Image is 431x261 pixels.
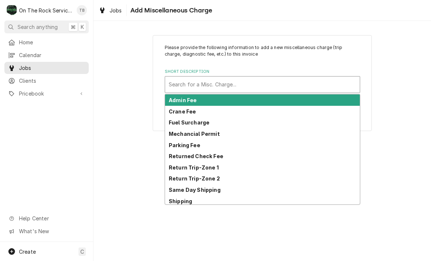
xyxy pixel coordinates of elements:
[169,164,219,171] strong: Return Trip-Zone 1
[4,20,89,33] button: Search anything⌘K
[4,62,89,74] a: Jobs
[19,38,85,46] span: Home
[96,4,125,16] a: Jobs
[19,7,73,14] div: On The Rock Services
[81,23,84,31] span: K
[169,119,209,126] strong: Fuel Surcharge
[4,87,89,100] a: Go to Pricebook
[4,36,89,48] a: Home
[169,198,192,204] strong: Shipping
[19,51,85,59] span: Calendar
[19,90,74,97] span: Pricebook
[70,23,76,31] span: ⌘
[19,64,85,72] span: Jobs
[169,97,197,103] strong: Admin Fee
[4,75,89,87] a: Clients
[80,248,84,256] span: C
[153,35,372,131] div: Line Item Create/Update
[77,5,87,15] div: Todd Brady's Avatar
[110,7,122,14] span: Jobs
[19,249,36,255] span: Create
[77,5,87,15] div: TB
[4,49,89,61] a: Calendar
[165,69,360,75] label: Short Description
[19,77,85,85] span: Clients
[128,5,213,15] span: Add Miscellaneous Charge
[169,108,196,115] strong: Crane Fee
[165,69,360,93] div: Short Description
[169,153,223,159] strong: Returned Check Fee
[165,44,360,58] p: Please provide the following information to add a new miscellaneous charge (trip charge, diagnost...
[19,227,84,235] span: What's New
[19,215,84,222] span: Help Center
[4,212,89,224] a: Go to Help Center
[169,187,221,193] strong: Same Day Shipping
[169,131,220,137] strong: Mechancial Permit
[169,142,200,148] strong: Parking Fee
[4,225,89,237] a: Go to What's New
[165,44,360,93] div: Line Item Create/Update Form
[7,5,17,15] div: On The Rock Services's Avatar
[7,5,17,15] div: O
[169,175,220,182] strong: Return Trip-Zone 2
[18,23,58,31] span: Search anything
